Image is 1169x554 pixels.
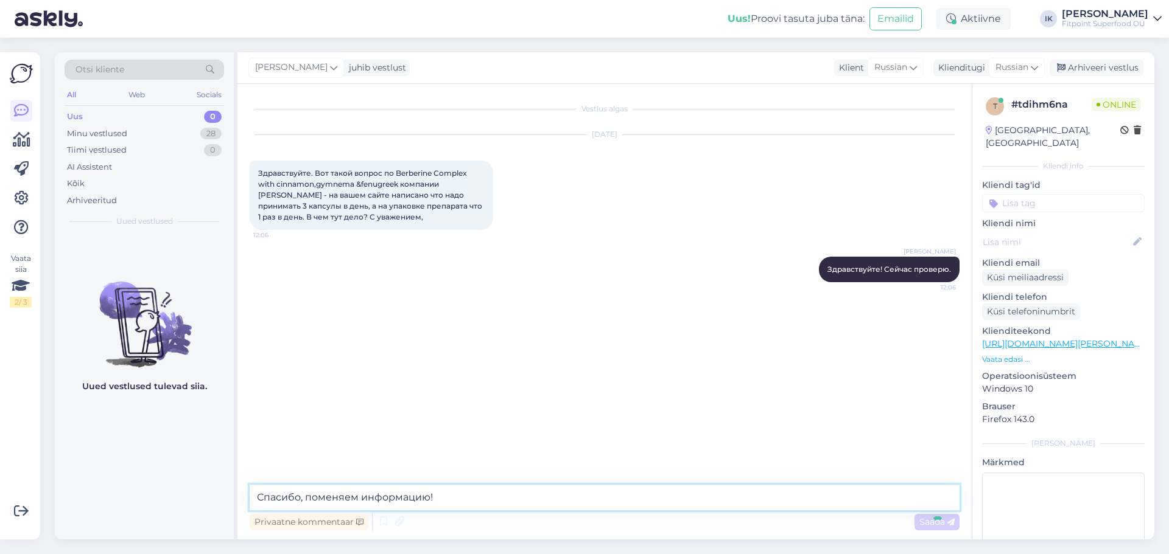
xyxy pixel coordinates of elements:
div: 28 [200,128,222,140]
p: Märkmed [982,456,1145,469]
div: Vestlus algas [250,103,960,114]
p: Uued vestlused tulevad siia. [82,380,207,393]
div: All [65,87,79,103]
div: [DATE] [250,129,960,140]
p: Kliendi tag'id [982,179,1145,192]
div: [PERSON_NAME] [982,438,1145,449]
div: Tiimi vestlused [67,144,127,156]
span: Uued vestlused [116,216,173,227]
p: Firefox 143.0 [982,413,1145,426]
b: Uus! [728,13,751,24]
p: Kliendi email [982,257,1145,269]
p: Brauser [982,400,1145,413]
div: Arhiveeritud [67,195,117,207]
div: Kõik [67,178,85,190]
a: [URL][DOMAIN_NAME][PERSON_NAME] [982,338,1150,349]
div: Arhiveeri vestlus [1050,60,1143,76]
div: IK [1040,10,1057,27]
span: Russian [874,61,907,74]
span: [PERSON_NAME] [904,247,956,256]
span: t [993,102,997,111]
div: Vaata siia [10,253,32,308]
div: Kliendi info [982,161,1145,171]
div: 2 / 3 [10,297,32,308]
p: Vaata edasi ... [982,354,1145,365]
div: Klienditugi [933,61,985,74]
span: Здравствуйте. Вот такой вопрос по Berberine Complex with cinnamon,gymnema &fenugreek компании [PE... [258,168,484,221]
button: Emailid [869,7,922,30]
div: Küsi meiliaadressi [982,269,1069,286]
p: Operatsioonisüsteem [982,370,1145,383]
span: Здравствуйте! Сейчас проверю. [827,265,951,274]
div: Fitpoint Superfood OÜ [1062,19,1148,29]
div: [PERSON_NAME] [1062,9,1148,19]
img: Askly Logo [10,62,33,85]
div: Aktiivne [936,8,1011,30]
input: Lisa tag [982,194,1145,212]
input: Lisa nimi [983,235,1131,249]
div: [GEOGRAPHIC_DATA], [GEOGRAPHIC_DATA] [986,124,1120,150]
div: 0 [204,144,222,156]
div: Küsi telefoninumbrit [982,303,1080,320]
div: juhib vestlust [344,61,406,74]
div: Web [126,87,147,103]
div: 0 [204,111,222,123]
span: Russian [995,61,1028,74]
span: Otsi kliente [75,63,124,76]
span: 12:06 [253,230,299,240]
div: Minu vestlused [67,128,127,140]
div: Socials [194,87,224,103]
div: Proovi tasuta juba täna: [728,12,865,26]
p: Klienditeekond [982,325,1145,338]
p: Kliendi telefon [982,291,1145,303]
p: Kliendi nimi [982,217,1145,230]
span: Online [1092,98,1141,111]
img: No chats [55,260,234,369]
div: AI Assistent [67,161,112,173]
a: [PERSON_NAME]Fitpoint Superfood OÜ [1062,9,1162,29]
span: [PERSON_NAME] [255,61,328,74]
span: 12:06 [910,283,956,292]
div: Uus [67,111,83,123]
p: Windows 10 [982,383,1145,395]
div: Klient [834,61,864,74]
div: # tdihm6na [1011,97,1092,112]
